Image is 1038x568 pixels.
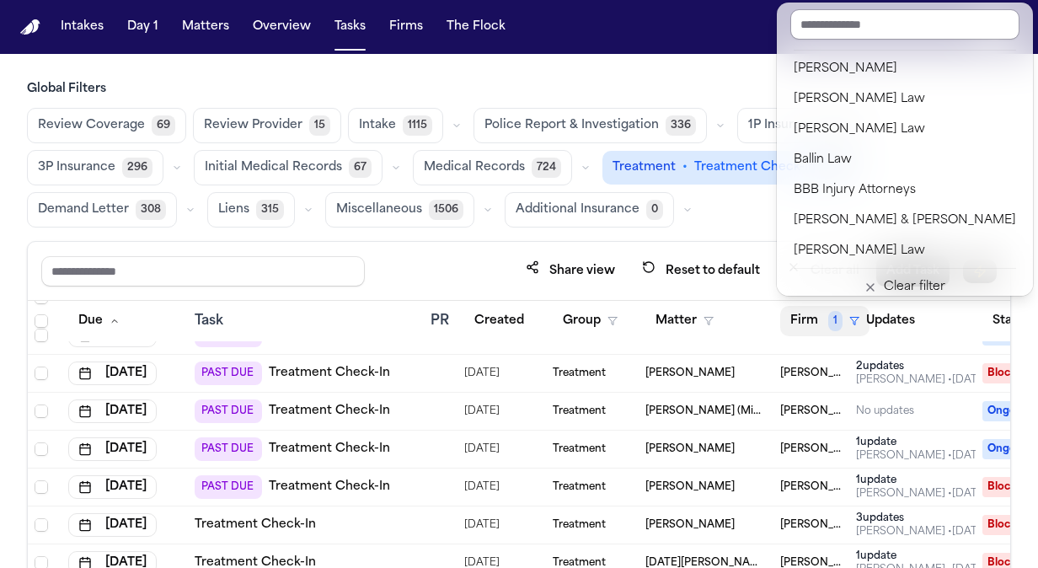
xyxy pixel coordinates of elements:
div: Firm1 [777,3,1033,296]
div: [PERSON_NAME] [794,59,1016,79]
div: [PERSON_NAME] Law [794,120,1016,140]
div: Clear filter [884,277,945,297]
div: [PERSON_NAME] Law [794,89,1016,110]
div: [PERSON_NAME] Law [794,241,1016,261]
div: BBB Injury Attorneys [794,180,1016,201]
div: Ballin Law [794,150,1016,170]
button: Firm1 [780,306,869,336]
div: [PERSON_NAME] & [PERSON_NAME] [794,211,1016,231]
